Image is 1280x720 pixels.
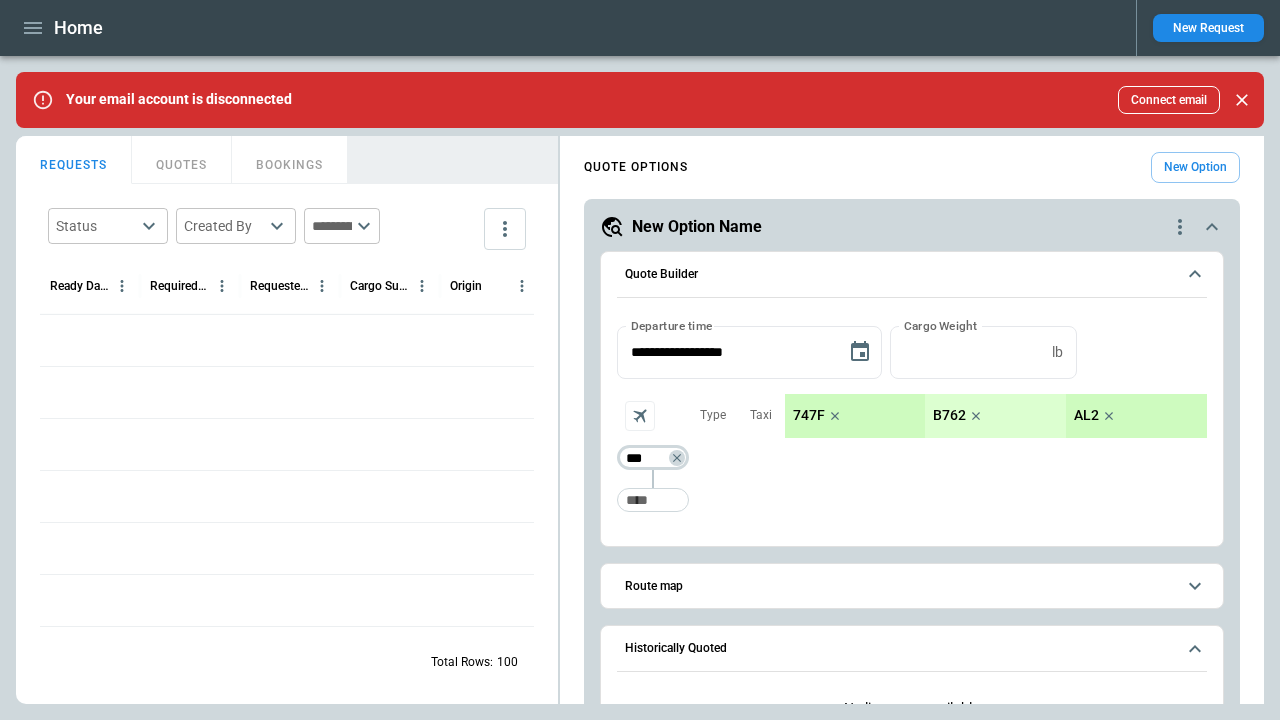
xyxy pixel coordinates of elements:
label: Cargo Weight [904,317,977,334]
h6: Route map [625,580,683,593]
p: Your email account is disconnected [66,91,292,108]
h5: New Option Name [632,216,762,238]
p: Total Rows: [431,654,493,671]
button: BOOKINGS [232,136,348,184]
button: Connect email [1118,86,1220,114]
div: Origin [450,279,482,293]
div: Quote Builder [617,326,1207,522]
div: Ready Date & Time (UTC) [50,279,109,293]
div: scrollable content [785,394,1207,438]
button: REQUESTS [16,136,132,184]
button: more [484,208,526,250]
button: Quote Builder [617,252,1207,298]
div: Required Date & Time (UTC) [150,279,209,293]
div: Too short [617,488,689,512]
button: Ready Date & Time (UTC) column menu [109,273,135,299]
button: Historically Quoted [617,626,1207,672]
div: quote-option-actions [1168,215,1192,239]
p: lb [1052,344,1063,361]
button: Close [1228,86,1256,114]
button: New Option [1151,152,1240,183]
label: Departure time [631,317,713,334]
h6: Quote Builder [625,268,698,281]
p: AL2 [1074,407,1099,424]
p: 100 [497,654,518,671]
p: 747F [793,407,825,424]
div: Not found [617,446,689,470]
button: New Request [1153,14,1264,42]
button: Cargo Summary column menu [409,273,435,299]
h4: QUOTE OPTIONS [584,163,688,172]
div: dismiss [1228,78,1256,122]
div: Created By [184,216,264,236]
p: Type [700,407,726,424]
button: Choose date, selected date is Sep 9, 2025 [840,332,880,372]
button: New Option Namequote-option-actions [600,215,1224,239]
span: Aircraft selection [625,401,655,431]
h1: Home [54,16,103,40]
button: Requested Route column menu [309,273,335,299]
button: Required Date & Time (UTC) column menu [209,273,235,299]
h6: Historically Quoted [625,642,727,655]
button: Origin column menu [509,273,535,299]
p: Taxi [750,407,772,424]
div: Status [56,216,136,236]
button: Route map [617,564,1207,609]
p: B762 [933,407,966,424]
button: QUOTES [132,136,232,184]
div: Cargo Summary [350,279,409,293]
div: Requested Route [250,279,309,293]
